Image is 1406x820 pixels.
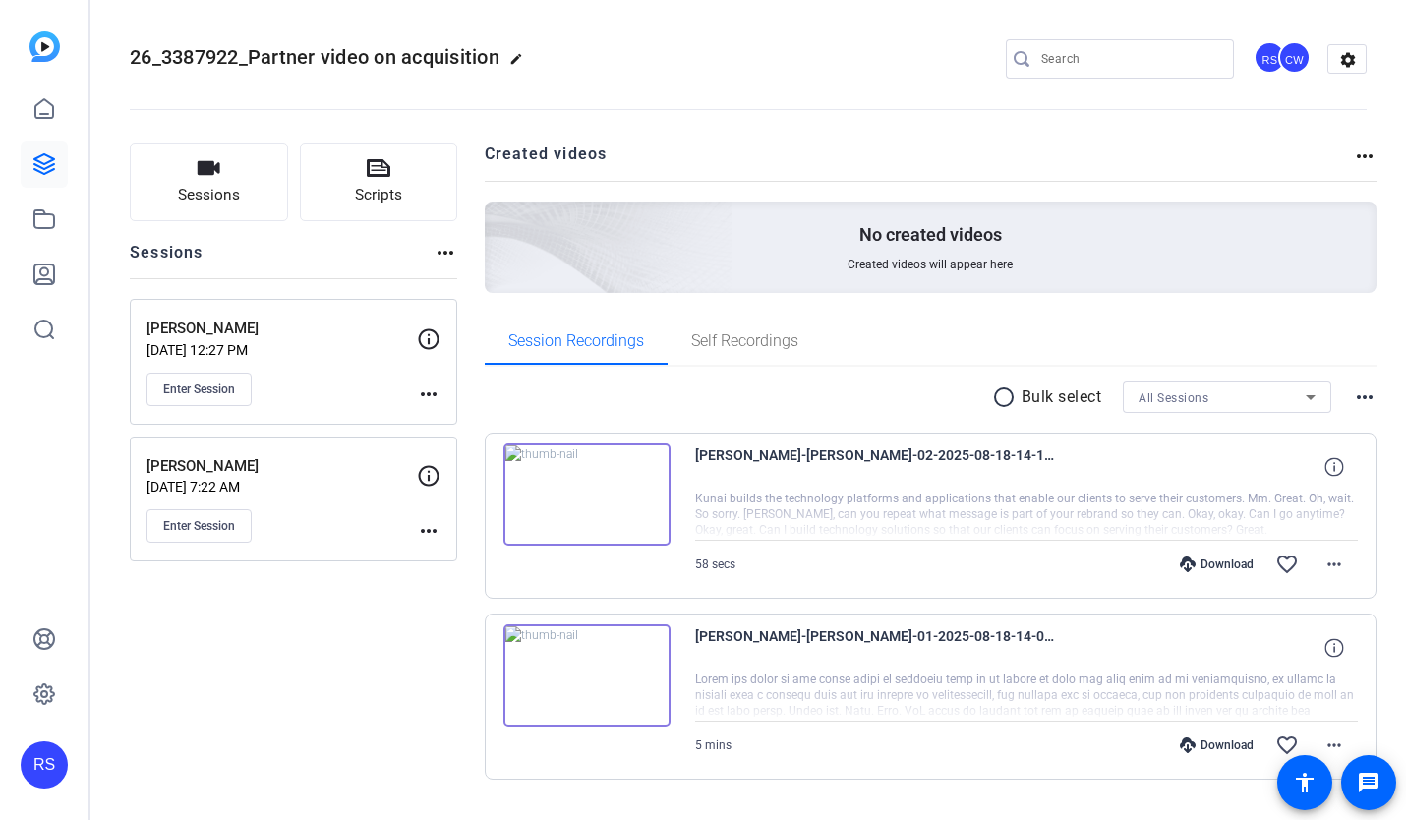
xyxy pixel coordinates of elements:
mat-icon: favorite_border [1275,733,1299,757]
span: 58 secs [695,557,735,571]
p: [DATE] 7:22 AM [146,479,417,495]
p: No created videos [859,223,1002,247]
img: blue-gradient.svg [29,31,60,62]
span: Enter Session [163,381,235,397]
p: Bulk select [1022,385,1102,409]
ngx-avatar: Clarissa Weers [1278,41,1313,76]
mat-icon: edit [509,52,533,76]
mat-icon: more_horiz [1353,385,1377,409]
span: Sessions [178,184,240,206]
mat-icon: message [1357,771,1380,794]
mat-icon: radio_button_unchecked [992,385,1022,409]
div: RS [1254,41,1286,74]
mat-icon: more_horiz [417,382,440,406]
span: Self Recordings [691,333,798,349]
mat-icon: accessibility [1293,771,1317,794]
div: CW [1278,41,1311,74]
p: [PERSON_NAME] [146,318,417,340]
span: 5 mins [695,738,732,752]
span: [PERSON_NAME]-[PERSON_NAME]-02-2025-08-18-14-14-27-973-0 [695,443,1059,491]
ngx-avatar: Roger Sano [1254,41,1288,76]
input: Search [1041,47,1218,71]
div: RS [21,741,68,789]
mat-icon: more_horiz [434,241,457,264]
h2: Created videos [485,143,1354,181]
img: thumb-nail [503,443,671,546]
mat-icon: more_horiz [417,519,440,543]
span: All Sessions [1139,391,1208,405]
mat-icon: favorite_border [1275,553,1299,576]
span: Session Recordings [508,333,644,349]
span: Created videos will appear here [848,257,1013,272]
button: Enter Session [146,509,252,543]
p: [PERSON_NAME] [146,455,417,478]
span: [PERSON_NAME]-[PERSON_NAME]-01-2025-08-18-14-08-59-317-0 [695,624,1059,672]
mat-icon: more_horiz [1322,733,1346,757]
h2: Sessions [130,241,204,278]
mat-icon: more_horiz [1353,145,1377,168]
mat-icon: settings [1328,45,1368,75]
div: Download [1170,737,1263,753]
p: [DATE] 12:27 PM [146,342,417,358]
div: Download [1170,556,1263,572]
button: Sessions [130,143,288,221]
span: 26_3387922_Partner video on acquisition [130,45,499,69]
img: Creted videos background [264,7,733,434]
img: thumb-nail [503,624,671,727]
span: Enter Session [163,518,235,534]
mat-icon: more_horiz [1322,553,1346,576]
button: Enter Session [146,373,252,406]
button: Scripts [300,143,458,221]
span: Scripts [355,184,402,206]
